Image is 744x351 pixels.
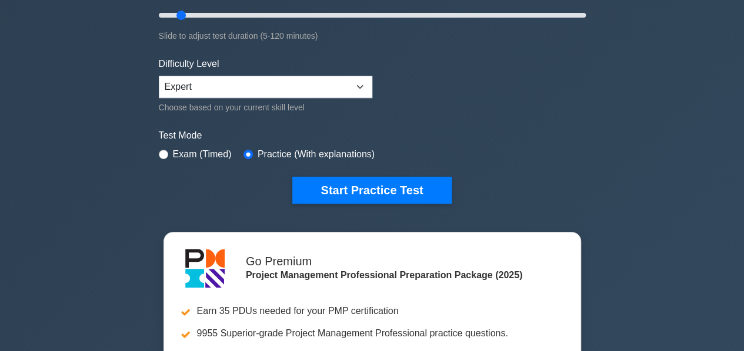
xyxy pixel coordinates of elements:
[258,147,375,161] label: Practice (With explanations)
[292,177,451,204] button: Start Practice Test
[159,57,219,71] label: Difficulty Level
[173,147,232,161] label: Exam (Timed)
[159,100,372,114] div: Choose based on your current skill level
[159,29,586,43] div: Slide to adjust test duration (5-120 minutes)
[159,129,586,143] label: Test Mode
